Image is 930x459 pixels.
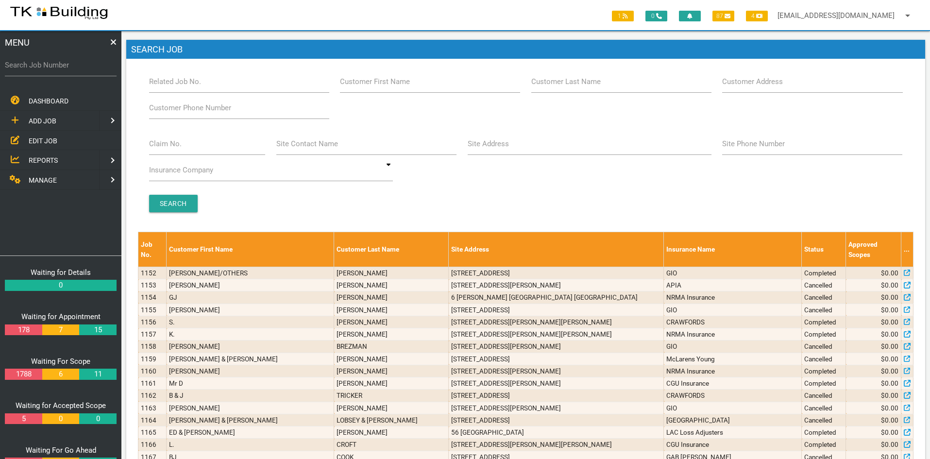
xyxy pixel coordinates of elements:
[664,439,802,451] td: CGU Insurance
[449,340,664,353] td: [STREET_ADDRESS][PERSON_NAME]
[167,426,334,439] td: ED & [PERSON_NAME]
[881,366,898,376] span: $0.00
[664,414,802,426] td: [GEOGRAPHIC_DATA]
[79,369,116,380] a: 11
[334,402,449,414] td: [PERSON_NAME]
[167,414,334,426] td: [PERSON_NAME] & [PERSON_NAME]
[138,390,167,402] td: 1162
[664,390,802,402] td: CRAWFORDS
[167,365,334,377] td: [PERSON_NAME]
[802,328,846,340] td: Completed
[149,138,182,150] label: Claim No.
[664,402,802,414] td: GIO
[881,329,898,339] span: $0.00
[645,11,667,21] span: 0
[334,279,449,291] td: [PERSON_NAME]
[26,446,96,455] a: Waiting For Go Ahead
[802,304,846,316] td: Cancelled
[149,195,198,212] input: Search
[42,413,79,425] a: 0
[664,291,802,304] td: NRMA Insurance
[21,312,101,321] a: Waiting for Appointment
[5,60,117,71] label: Search Job Number
[664,426,802,439] td: LAC Loss Adjusters
[334,328,449,340] td: [PERSON_NAME]
[449,279,664,291] td: [STREET_ADDRESS][PERSON_NAME]
[138,304,167,316] td: 1155
[881,440,898,449] span: $0.00
[167,291,334,304] td: GJ
[138,439,167,451] td: 1166
[881,305,898,315] span: $0.00
[881,317,898,327] span: $0.00
[802,291,846,304] td: Cancelled
[334,304,449,316] td: [PERSON_NAME]
[746,11,768,21] span: 4
[612,11,634,21] span: 1
[802,414,846,426] td: Cancelled
[167,316,334,328] td: S.
[881,403,898,413] span: $0.00
[167,267,334,279] td: [PERSON_NAME]/OTHERS
[802,267,846,279] td: Completed
[138,402,167,414] td: 1163
[881,280,898,290] span: $0.00
[138,377,167,390] td: 1161
[802,232,846,267] th: Status
[881,378,898,388] span: $0.00
[138,316,167,328] td: 1156
[334,426,449,439] td: [PERSON_NAME]
[5,413,42,425] a: 5
[881,268,898,278] span: $0.00
[449,377,664,390] td: [STREET_ADDRESS][PERSON_NAME]
[167,390,334,402] td: B & J
[802,353,846,365] td: Cancelled
[802,340,846,353] td: Cancelled
[881,354,898,364] span: $0.00
[334,365,449,377] td: [PERSON_NAME]
[167,402,334,414] td: [PERSON_NAME]
[802,365,846,377] td: Completed
[664,377,802,390] td: CGU Insurance
[802,439,846,451] td: Completed
[138,353,167,365] td: 1159
[449,328,664,340] td: [STREET_ADDRESS][PERSON_NAME][PERSON_NAME]
[449,426,664,439] td: 56 [GEOGRAPHIC_DATA]
[802,279,846,291] td: Cancelled
[802,426,846,439] td: Completed
[167,328,334,340] td: K.
[449,304,664,316] td: [STREET_ADDRESS]
[334,439,449,451] td: CROFT
[31,268,91,277] a: Waiting for Details
[664,365,802,377] td: NRMA Insurance
[664,267,802,279] td: GIO
[334,353,449,365] td: [PERSON_NAME]
[334,414,449,426] td: LOBSEY & [PERSON_NAME]
[664,328,802,340] td: NRMA Insurance
[167,377,334,390] td: Mr D
[712,11,734,21] span: 87
[881,292,898,302] span: $0.00
[167,232,334,267] th: Customer First Name
[29,176,57,184] span: MANAGE
[802,377,846,390] td: Completed
[5,36,30,49] span: MENU
[449,267,664,279] td: [STREET_ADDRESS]
[722,76,783,87] label: Customer Address
[334,390,449,402] td: TRICKER
[149,76,201,87] label: Related Job No.
[449,390,664,402] td: [STREET_ADDRESS]
[334,340,449,353] td: BREZMAN
[664,340,802,353] td: GIO
[664,316,802,328] td: CRAWFORDS
[449,365,664,377] td: [STREET_ADDRESS][PERSON_NAME]
[138,365,167,377] td: 1160
[881,341,898,351] span: $0.00
[29,97,68,105] span: DASHBOARD
[846,232,901,267] th: Approved Scopes
[881,427,898,437] span: $0.00
[29,156,58,164] span: REPORTS
[29,117,56,125] span: ADD JOB
[42,369,79,380] a: 6
[901,232,913,267] th: ...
